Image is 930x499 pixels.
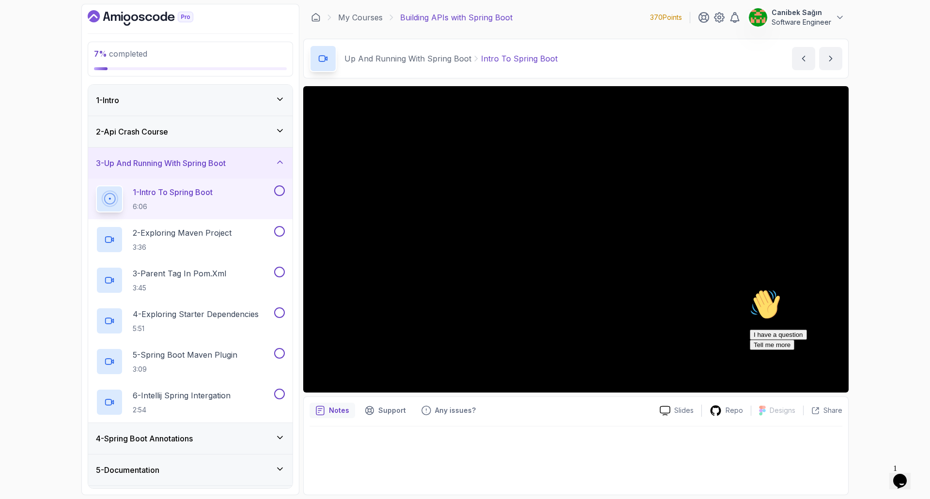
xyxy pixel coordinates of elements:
p: 2:54 [133,405,231,415]
button: notes button [310,403,355,418]
p: 3:09 [133,364,237,374]
a: Dashboard [311,13,321,22]
a: My Courses [338,12,383,23]
p: Any issues? [435,406,476,415]
a: Dashboard [88,10,216,26]
span: completed [94,49,147,59]
p: 4 - Exploring Starter Dependencies [133,308,259,320]
button: I have a question [4,45,61,55]
a: Slides [652,406,701,416]
iframe: chat widget [889,460,920,489]
button: Feedback button [416,403,481,418]
p: Support [378,406,406,415]
p: Building APIs with Spring Boot [400,12,512,23]
h3: 3 - Up And Running With Spring Boot [96,157,226,169]
button: 5-Spring Boot Maven Plugin3:09 [96,348,285,375]
button: 4-Spring Boot Annotations [88,423,293,454]
button: 4-Exploring Starter Dependencies5:51 [96,307,285,334]
a: Repo [702,405,751,417]
p: 3 - Parent Tag In pom.xml [133,268,226,279]
img: user profile image [749,8,767,27]
p: Intro To Spring Boot [481,53,558,64]
button: Tell me more [4,55,48,65]
button: user profile imageCanibek SağınSoftware Engineer [748,8,845,27]
button: 2-Exploring Maven Project3:36 [96,226,285,253]
iframe: chat widget [746,285,920,455]
p: 370 Points [650,13,682,22]
div: 👋Hi! How can we help?I have a questionTell me more [4,4,178,65]
button: Support button [359,403,412,418]
p: 6:06 [133,202,213,212]
h3: 2 - Api Crash Course [96,126,168,137]
p: Repo [726,406,743,415]
span: Hi! How can we help? [4,29,96,36]
h3: 4 - Spring Boot Annotations [96,433,193,444]
button: 5-Documentation [88,454,293,485]
button: next content [819,47,842,70]
button: previous content [792,47,815,70]
p: 5 - Spring Boot Maven Plugin [133,349,237,361]
p: 5:51 [133,324,259,333]
button: 3-Parent Tag In pom.xml3:45 [96,267,285,294]
p: 3:45 [133,283,226,293]
h3: 5 - Documentation [96,464,159,476]
button: 1-Intro [88,85,293,116]
h3: 1 - Intro [96,94,119,106]
p: Canibek Sağın [772,8,831,17]
button: 1-Intro To Spring Boot6:06 [96,185,285,212]
span: 7 % [94,49,107,59]
img: :wave: [4,4,35,35]
p: Software Engineer [772,17,831,27]
iframe: 1 - Intro to Spring Boot (Slides) [303,86,849,393]
p: 2 - Exploring Maven Project [133,227,232,239]
p: Notes [329,406,349,415]
button: 2-Api Crash Course [88,116,293,147]
p: 1 - Intro To Spring Boot [133,186,213,198]
button: 3-Up And Running With Spring Boot [88,148,293,179]
p: Up And Running With Spring Boot [344,53,471,64]
p: 6 - Intellij Spring Intergation [133,390,231,401]
button: 6-Intellij Spring Intergation2:54 [96,389,285,416]
p: 3:36 [133,242,232,252]
p: Slides [674,406,694,415]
